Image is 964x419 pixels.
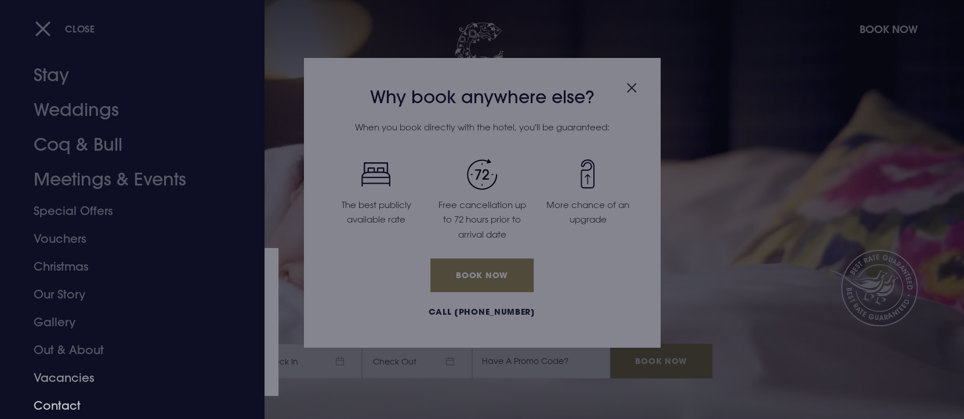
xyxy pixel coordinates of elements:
[34,127,217,162] a: Coq & Bull
[34,364,217,392] a: Vacancies
[34,336,217,364] a: Out & About
[34,253,217,280] a: Christmas
[34,93,217,127] a: Weddings
[34,308,217,336] a: Gallery
[65,23,95,35] span: Close
[34,162,217,197] a: Meetings & Events
[34,280,217,308] a: Our Story
[34,225,217,253] a: Vouchers
[34,197,217,225] a: Special Offers
[34,58,217,93] a: Stay
[35,17,95,41] button: Close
